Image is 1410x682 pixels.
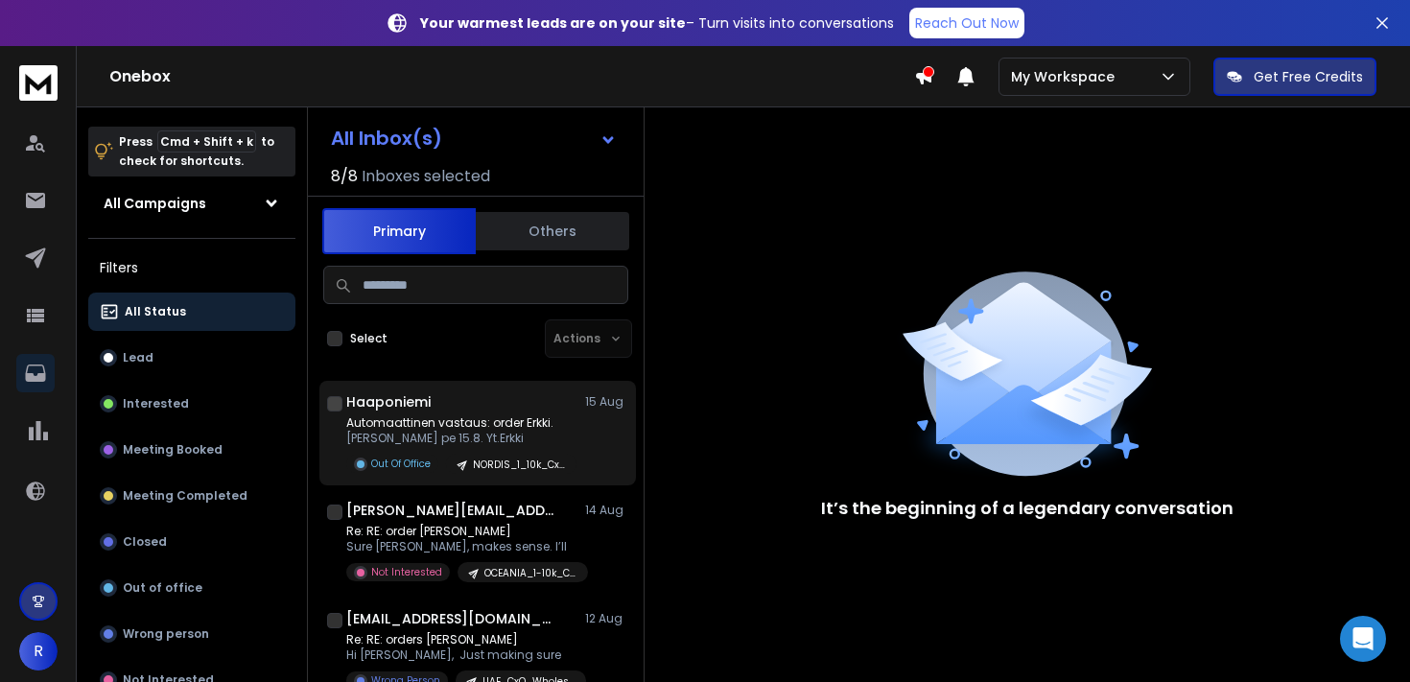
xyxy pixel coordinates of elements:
p: OCEANIA_1-10k_CXO_Wholesale_PHC [484,566,576,580]
p: 14 Aug [585,503,628,518]
button: R [19,632,58,670]
p: [PERSON_NAME] pe 15.8. Yt.Erkki [346,431,576,446]
div: Open Intercom Messenger [1340,616,1386,662]
p: Meeting Completed [123,488,247,504]
button: Others [476,210,629,252]
p: – Turn visits into conversations [420,13,894,33]
p: Re: RE: orders [PERSON_NAME] [346,632,576,647]
p: Re: RE: order [PERSON_NAME] [346,524,576,539]
h1: Onebox [109,65,914,88]
p: Lead [123,350,153,365]
p: Meeting Booked [123,442,223,458]
p: My Workspace [1011,67,1122,86]
p: Automaattinen vastaus: order Erkki. [346,415,576,431]
p: 15 Aug [585,394,628,410]
h1: All Inbox(s) [331,129,442,148]
p: Sure [PERSON_NAME], makes sense. I’ll [346,539,576,554]
button: Interested [88,385,295,423]
p: Interested [123,396,189,412]
p: Wrong person [123,626,209,642]
p: Press to check for shortcuts. [119,132,274,171]
p: Hi [PERSON_NAME], Just making sure [346,647,576,663]
p: Out Of Office [371,457,431,471]
h1: [PERSON_NAME][EMAIL_ADDRESS][PERSON_NAME][DOMAIN_NAME] [346,501,557,520]
span: 8 / 8 [331,165,358,188]
button: Closed [88,523,295,561]
label: Select [350,331,388,346]
p: Out of office [123,580,202,596]
p: NORDIS_1_10k_CxO_OPS_PHC [473,458,565,472]
h3: Filters [88,254,295,281]
a: Reach Out Now [909,8,1024,38]
button: Meeting Booked [88,431,295,469]
p: All Status [125,304,186,319]
button: All Inbox(s) [316,119,632,157]
p: 12 Aug [585,611,628,626]
button: All Campaigns [88,184,295,223]
p: It’s the beginning of a legendary conversation [821,495,1234,522]
button: Get Free Credits [1213,58,1376,96]
span: Cmd + Shift + k [157,130,256,153]
strong: Your warmest leads are on your site [420,13,686,33]
button: Wrong person [88,615,295,653]
p: Not Interested [371,565,442,579]
p: Closed [123,534,167,550]
button: Out of office [88,569,295,607]
h1: Haaponiemi [346,392,431,412]
button: Lead [88,339,295,377]
img: logo [19,65,58,101]
button: Meeting Completed [88,477,295,515]
button: All Status [88,293,295,331]
p: Get Free Credits [1254,67,1363,86]
h1: All Campaigns [104,194,206,213]
h3: Inboxes selected [362,165,490,188]
p: Reach Out Now [915,13,1019,33]
h1: [EMAIL_ADDRESS][DOMAIN_NAME] [346,609,557,628]
button: Primary [322,208,476,254]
